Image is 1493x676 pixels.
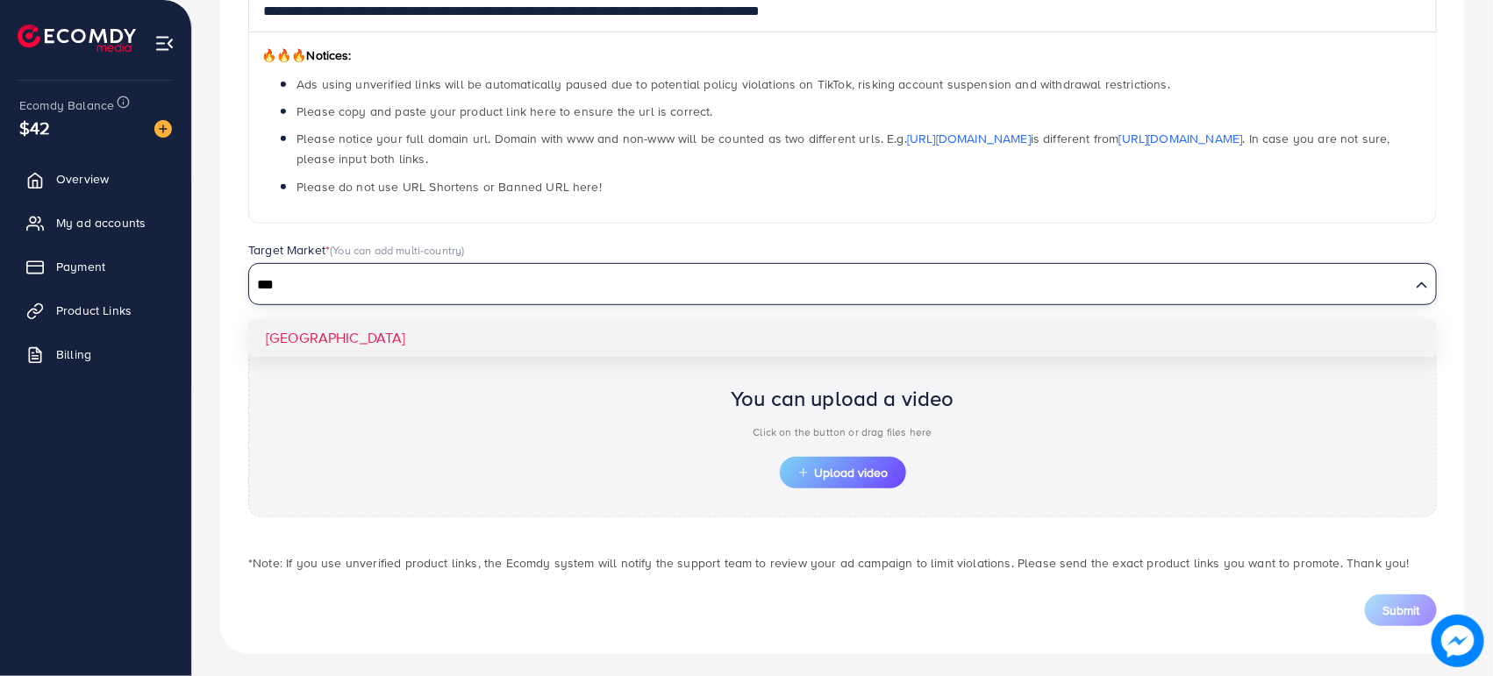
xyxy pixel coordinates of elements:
span: Product Links [56,302,132,319]
span: Upload video [797,466,889,479]
button: Submit [1365,594,1437,626]
input: Search for option [251,272,1409,299]
span: Please notice your full domain url. Domain with www and non-www will be counted as two different ... [296,130,1390,167]
span: $42 [19,115,50,140]
p: *Note: If you use unverified product links, the Ecomdy system will notify the support team to rev... [248,552,1437,573]
span: Notices: [261,46,352,64]
li: [GEOGRAPHIC_DATA] [248,319,1437,357]
a: Payment [13,249,178,284]
img: menu [154,33,175,53]
a: Overview [13,161,178,196]
span: Ads using unverified links will be automatically paused due to potential policy violations on Tik... [296,75,1170,93]
img: image [154,120,172,138]
img: logo [18,25,136,52]
img: image [1432,615,1484,667]
label: Target Market [248,241,465,259]
div: Search for option [248,263,1437,305]
a: Product Links [13,293,178,328]
span: Please do not use URL Shortens or Banned URL here! [296,178,602,196]
span: 🔥🔥🔥 [261,46,306,64]
a: My ad accounts [13,205,178,240]
p: Click on the button or drag files here [731,422,954,443]
span: Submit [1382,601,1419,619]
h2: You can upload a video [731,386,954,411]
span: Payment [56,258,105,275]
span: Overview [56,170,109,188]
a: [URL][DOMAIN_NAME] [1119,130,1243,147]
span: Ecomdy Balance [19,96,114,114]
span: My ad accounts [56,214,146,231]
a: Billing [13,337,178,372]
a: [URL][DOMAIN_NAME] [907,130,1031,147]
button: Upload video [780,457,906,488]
span: (You can add multi-country) [330,242,464,258]
span: Billing [56,345,91,363]
span: Please copy and paste your product link here to ensure the url is correct. [296,103,713,120]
